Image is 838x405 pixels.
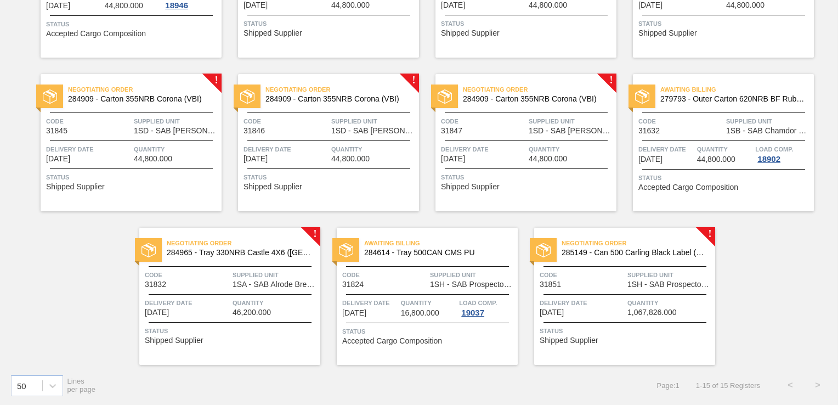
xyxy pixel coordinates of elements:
span: 44,800.000 [331,1,370,9]
span: Awaiting Billing [364,238,518,249]
span: Negotiating Order [167,238,320,249]
span: 44,800.000 [134,155,172,163]
a: statusAwaiting Billing284614 - Tray 500CAN CMS PUCode31824Supplied Unit1SH - SAB Prospecton Brewe... [320,228,518,365]
span: 44,800.000 [105,2,143,10]
span: 284614 - Tray 500CAN CMS PU [364,249,509,257]
span: 1SD - SAB Rosslyn Brewery [529,127,614,135]
span: Quantity [233,297,318,308]
a: statusAwaiting Billing279793 - Outer Carton 620NRB BF Ruby Apple 1x12Code31632Supplied Unit1SB - ... [616,74,814,211]
span: 09/19/2025 [145,308,169,317]
span: Load Comp. [459,297,497,308]
div: 18902 [755,155,783,164]
span: Supplied Unit [331,116,416,127]
span: Accepted Cargo Composition [46,30,146,38]
a: !statusNegotiating Order284909 - Carton 355NRB Corona (VBI)Code31846Supplied Unit1SD - SAB [PERSO... [222,74,419,211]
img: status [536,243,551,257]
img: status [43,89,57,104]
a: !statusNegotiating Order284909 - Carton 355NRB Corona (VBI)Code31845Supplied Unit1SD - SAB [PERSO... [24,74,222,211]
a: !statusNegotiating Order285149 - Can 500 Carling Black Label (KO 2025)Code31851Supplied Unit1SH -... [518,228,715,365]
span: Supplied Unit [233,269,318,280]
div: 50 [17,381,26,390]
span: Delivery Date [244,144,329,155]
span: Status [145,325,318,336]
a: Load Comp.19037 [459,297,515,317]
a: !statusNegotiating Order284909 - Carton 355NRB Corona (VBI)Code31847Supplied Unit1SD - SAB [PERSO... [419,74,616,211]
span: 31824 [342,280,364,289]
span: 31847 [441,127,462,135]
span: 44,800.000 [726,1,765,9]
span: Shipped Supplier [46,183,105,191]
span: Status [244,172,416,183]
span: Code [145,269,230,280]
span: Code [46,116,131,127]
span: 1SH - SAB Prospecton Brewery [627,280,712,289]
span: 1SD - SAB Rosslyn Brewery [331,127,416,135]
span: 31851 [540,280,561,289]
a: Load Comp.18902 [755,144,811,164]
span: Supplied Unit [134,116,219,127]
span: Accepted Cargo Composition [638,183,738,192]
span: Shipped Supplier [145,336,203,345]
span: 31845 [46,127,67,135]
span: 09/18/2025 [441,155,465,163]
span: Load Comp. [755,144,793,155]
span: 09/18/2025 [46,155,70,163]
img: status [339,243,353,257]
span: Code [540,269,625,280]
span: 44,800.000 [331,155,370,163]
span: Delivery Date [638,144,694,155]
span: Negotiating Order [68,84,222,95]
a: !statusNegotiating Order284965 - Tray 330NRB Castle 4X6 ([GEOGRAPHIC_DATA])Code31832Supplied Unit... [123,228,320,365]
span: 284909 - Carton 355NRB Corona (VBI) [463,95,608,103]
span: 31846 [244,127,265,135]
div: 18946 [163,1,190,10]
span: Shipped Supplier [441,183,500,191]
span: Supplied Unit [726,116,811,127]
span: Supplied Unit [430,269,515,280]
span: 1,067,826.000 [627,308,677,317]
span: 44,800.000 [529,1,567,9]
span: 09/18/2025 [638,1,663,9]
span: Shipped Supplier [244,183,302,191]
span: 09/18/2025 [244,155,268,163]
span: Quantity [331,144,416,155]
span: Status [46,172,219,183]
span: 09/18/2025 [441,1,465,9]
span: 16,800.000 [401,309,439,317]
span: 284909 - Carton 355NRB Corona (VBI) [265,95,410,103]
span: 1SB - SAB Chamdor Brewery [726,127,811,135]
span: 44,800.000 [529,155,567,163]
span: 284965 - Tray 330NRB Castle 4X6 (Hogwarts) [167,249,312,257]
span: Shipped Supplier [540,336,598,345]
span: Negotiating Order [463,84,616,95]
span: Delivery Date [342,297,398,308]
img: status [141,243,156,257]
span: 44,800.000 [697,155,735,164]
span: 1SH - SAB Prospecton Brewery [430,280,515,289]
span: 09/12/2025 [46,2,70,10]
span: Status [638,18,811,29]
span: Quantity [529,144,614,155]
div: 19037 [459,308,486,317]
img: status [438,89,452,104]
button: > [804,372,831,399]
span: Quantity [697,144,753,155]
span: 284909 - Carton 355NRB Corona (VBI) [68,95,213,103]
span: Shipped Supplier [244,29,302,37]
span: Negotiating Order [562,238,715,249]
span: Shipped Supplier [638,29,697,37]
span: Awaiting Billing [660,84,814,95]
span: Status [441,172,614,183]
span: Status [441,18,614,29]
span: Status [342,326,515,337]
span: Shipped Supplier [441,29,500,37]
span: Delivery Date [540,297,625,308]
span: Supplied Unit [529,116,614,127]
span: Accepted Cargo Composition [342,337,442,345]
span: Quantity [134,144,219,155]
span: Supplied Unit [627,269,712,280]
span: Status [46,19,219,30]
span: Code [441,116,526,127]
span: Delivery Date [441,144,526,155]
span: 09/20/2025 [540,308,564,317]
